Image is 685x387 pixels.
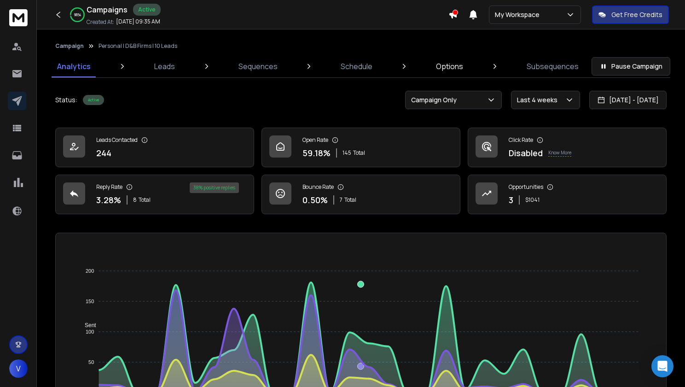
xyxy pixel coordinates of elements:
a: Leads Contacted244 [55,128,254,167]
p: 96 % [74,12,81,18]
tspan: 150 [86,299,94,304]
p: Subsequences [527,61,579,72]
tspan: 50 [88,359,94,365]
p: Get Free Credits [611,10,662,19]
h1: Campaigns [87,4,128,15]
p: Options [436,61,463,72]
a: Bounce Rate0.50%7Total [261,175,460,214]
a: Subsequences [521,55,584,77]
a: Open Rate59.18%145Total [261,128,460,167]
span: Total [344,196,356,204]
a: Reply Rate3.28%8Total38% positive replies [55,175,254,214]
p: Schedule [341,61,372,72]
span: Total [353,149,365,157]
button: Campaign [55,42,84,50]
div: Open Intercom Messenger [651,355,673,377]
p: Personal | D&B Firms | 10 Leads [99,42,177,50]
p: Opportunities [509,183,543,191]
span: Sent [78,322,96,328]
p: 0.50 % [302,193,328,206]
a: Analytics [52,55,96,77]
tspan: 200 [86,268,94,274]
p: Open Rate [302,136,328,144]
a: Sequences [233,55,283,77]
p: 3 [509,193,513,206]
button: Pause Campaign [592,57,670,76]
p: Click Rate [509,136,533,144]
a: Leads [149,55,180,77]
a: Schedule [335,55,378,77]
p: Status: [55,95,77,105]
p: 3.28 % [96,193,121,206]
p: Know More [548,149,571,157]
div: Active [83,95,104,105]
p: $ 1041 [525,196,540,204]
p: Disabled [509,147,543,159]
span: Total [139,196,151,204]
button: V [9,359,28,378]
p: My Workspace [495,10,543,19]
p: Analytics [57,61,91,72]
p: Bounce Rate [302,183,334,191]
p: 59.18 % [302,147,331,159]
a: Opportunities3$1041 [468,175,667,214]
p: Reply Rate [96,183,122,191]
button: [DATE] - [DATE] [589,91,667,109]
div: Active [133,4,161,16]
p: Created At: [87,18,114,26]
p: Leads Contacted [96,136,138,144]
p: Campaign Only [411,95,460,105]
tspan: 100 [86,329,94,334]
span: 145 [342,149,351,157]
span: 8 [133,196,137,204]
span: 7 [340,196,342,204]
p: Last 4 weeks [517,95,561,105]
a: Click RateDisabledKnow More [468,128,667,167]
div: 38 % positive replies [190,182,239,193]
button: Get Free Credits [592,6,669,24]
p: 244 [96,147,111,159]
a: Options [430,55,469,77]
p: Sequences [238,61,278,72]
p: [DATE] 09:35 AM [116,18,160,25]
p: Leads [154,61,175,72]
